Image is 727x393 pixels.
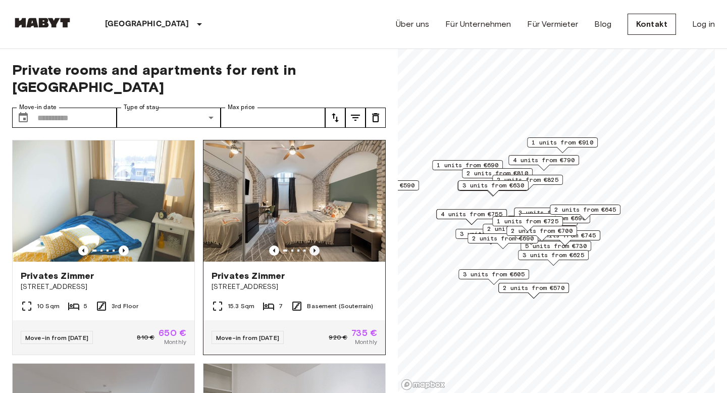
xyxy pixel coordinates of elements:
[503,283,564,292] span: 2 units from €570
[159,328,186,337] span: 650 €
[463,270,525,279] span: 3 units from €605
[13,140,194,262] img: Marketing picture of unit DE-02-011-001-01HF
[12,140,195,355] a: Marketing picture of unit DE-02-011-001-01HFPrevious imagePrevious imagePrivates Zimmer[STREET_AD...
[497,175,558,184] span: 2 units from €825
[351,328,377,337] span: 735 €
[594,18,611,30] a: Blog
[527,18,578,30] a: Für Vermieter
[492,216,563,232] div: Map marker
[458,269,529,285] div: Map marker
[508,155,579,171] div: Map marker
[396,18,429,30] a: Über uns
[527,137,598,153] div: Map marker
[511,226,573,235] span: 2 units from €700
[436,209,507,225] div: Map marker
[37,302,60,311] span: 10 Sqm
[345,108,366,128] button: tune
[457,181,528,197] div: Map marker
[458,180,529,196] div: Map marker
[25,334,88,341] span: Move-in from [DATE]
[137,333,154,342] span: 810 €
[212,270,285,282] span: Privates Zimmer
[84,302,87,311] span: 5
[164,337,186,347] span: Monthly
[518,208,580,217] span: 3 units from €800
[518,250,589,266] div: Map marker
[506,226,577,241] div: Map marker
[19,103,57,112] label: Move-in date
[520,213,590,229] div: Map marker
[353,181,414,190] span: 3 units from €590
[355,337,377,347] span: Monthly
[119,245,129,256] button: Previous image
[228,103,255,112] label: Max price
[21,282,186,292] span: [STREET_ADDRESS]
[329,333,347,342] span: 920 €
[554,205,616,214] span: 2 units from €645
[203,140,385,262] img: Marketing picture of unit DE-02-004-006-05HF
[105,18,189,30] p: [GEOGRAPHIC_DATA]
[12,18,73,28] img: Habyt
[462,168,533,184] div: Map marker
[441,210,502,219] span: 4 units from €755
[112,302,138,311] span: 3rd Floor
[21,270,94,282] span: Privates Zimmer
[466,169,528,178] span: 2 units from €810
[483,224,553,239] div: Map marker
[212,282,377,292] span: [STREET_ADDRESS]
[692,18,715,30] a: Log in
[78,245,88,256] button: Previous image
[124,103,159,112] label: Type of stay
[307,302,373,311] span: Basement (Souterrain)
[472,234,534,243] span: 2 units from €690
[523,251,584,260] span: 3 units from €625
[525,241,587,251] span: 5 units from €730
[325,108,345,128] button: tune
[13,108,33,128] button: Choose date
[462,181,524,190] span: 3 units from €630
[628,14,676,35] a: Kontakt
[498,283,569,299] div: Map marker
[203,140,386,355] a: Marketing picture of unit DE-02-004-006-05HFPrevious imagePrevious imagePrivates Zimmer[STREET_AD...
[437,161,498,170] span: 1 units from €690
[521,241,591,257] div: Map marker
[468,233,538,249] div: Map marker
[507,216,578,231] div: Map marker
[513,156,575,165] span: 4 units from €790
[216,334,279,341] span: Move-in from [DATE]
[401,379,445,390] a: Mapbox logo
[455,229,526,244] div: Map marker
[492,175,563,190] div: Map marker
[524,214,586,223] span: 6 units from €690
[228,302,254,311] span: 15.3 Sqm
[432,160,503,176] div: Map marker
[269,245,279,256] button: Previous image
[497,217,558,226] span: 1 units from €725
[532,138,593,147] span: 1 units from €910
[460,229,522,238] span: 3 units from €785
[487,224,549,233] span: 2 units from €925
[12,61,386,95] span: Private rooms and apartments for rent in [GEOGRAPHIC_DATA]
[279,302,283,311] span: 7
[514,208,585,223] div: Map marker
[534,231,596,240] span: 3 units from €745
[309,245,320,256] button: Previous image
[366,108,386,128] button: tune
[550,205,620,220] div: Map marker
[445,18,511,30] a: Für Unternehmen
